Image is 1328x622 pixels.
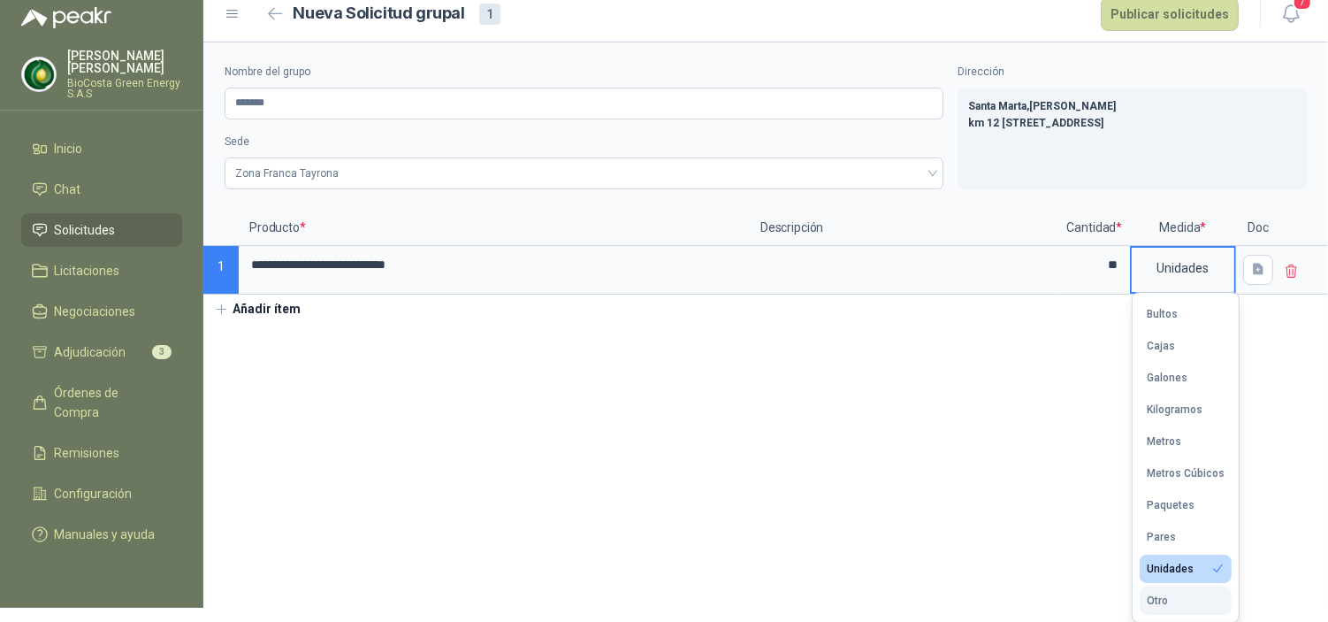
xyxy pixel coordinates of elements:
h2: Nueva Solicitud grupal [294,1,465,27]
p: Cantidad [1059,211,1130,246]
button: Metros Cúbicos [1140,459,1232,488]
div: Cajas [1147,340,1175,352]
div: Unidades [1147,563,1194,575]
label: Nombre del grupo [225,64,943,81]
span: Solicitudes [55,220,116,240]
div: Unidades [1132,248,1234,288]
a: Adjudicación3 [21,335,182,369]
span: Órdenes de Compra [55,383,165,422]
img: Company Logo [22,58,56,91]
button: Galones [1140,364,1232,392]
span: Negociaciones [55,302,136,321]
div: Metros [1147,435,1181,448]
a: Manuales y ayuda [21,518,182,551]
p: Santa Marta , [PERSON_NAME] [968,98,1296,115]
p: BioCosta Green Energy S.A.S [67,78,182,99]
a: Remisiones [21,436,182,470]
span: Zona Franca Tayrona [235,160,933,187]
a: Órdenes de Compra [21,376,182,429]
div: Galones [1147,372,1187,384]
p: Doc [1236,211,1280,246]
a: Licitaciones [21,254,182,288]
div: Kilogramos [1147,403,1202,416]
div: Metros Cúbicos [1147,467,1225,480]
button: Kilogramos [1140,395,1232,424]
label: Dirección [958,64,1307,81]
button: Cajas [1140,332,1232,360]
a: Solicitudes [21,213,182,247]
button: Añadir ítem [203,295,312,325]
button: Otro [1140,587,1232,615]
div: Pares [1147,531,1176,543]
a: Inicio [21,132,182,165]
span: Configuración [55,484,133,503]
p: 1 [203,246,239,295]
a: Negociaciones [21,295,182,328]
img: Logo peakr [21,7,111,28]
span: Manuales y ayuda [55,525,156,544]
span: 3 [152,345,172,359]
span: Remisiones [55,443,120,463]
div: Bultos [1147,308,1178,320]
label: Sede [225,134,943,150]
button: Pares [1140,523,1232,551]
p: Descripción [750,211,1059,246]
p: km 12 [STREET_ADDRESS] [968,115,1296,132]
button: Paquetes [1140,491,1232,519]
p: [PERSON_NAME] [PERSON_NAME] [67,50,182,74]
span: Adjudicación [55,342,126,362]
p: Producto [239,211,750,246]
div: Otro [1147,595,1168,607]
button: Unidades [1140,555,1232,583]
a: Chat [21,173,182,206]
a: Configuración [21,477,182,511]
div: Paquetes [1147,499,1194,511]
span: Chat [55,180,81,199]
button: Bultos [1140,300,1232,328]
div: 1 [479,4,500,25]
span: Inicio [55,139,83,158]
button: Metros [1140,427,1232,456]
p: Medida [1130,211,1236,246]
span: Licitaciones [55,261,120,280]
